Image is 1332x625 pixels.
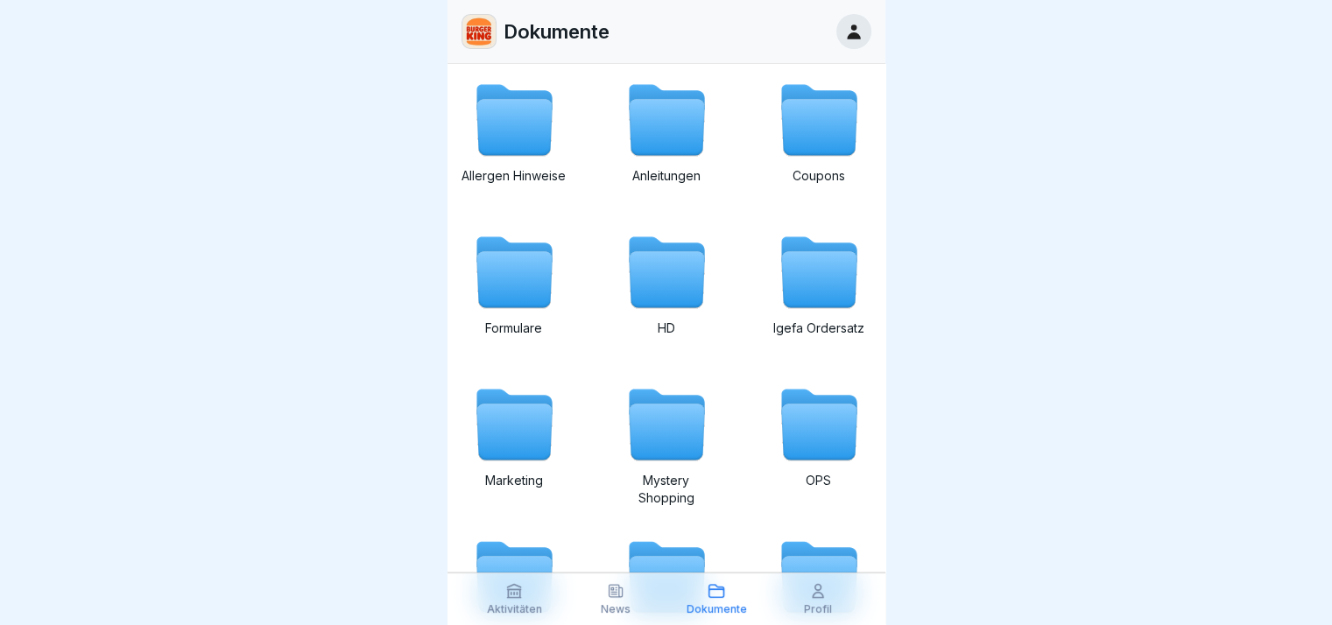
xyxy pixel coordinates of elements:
a: Anleitungen [614,78,719,202]
p: Profil [804,603,832,615]
p: Aktivitäten [487,603,542,615]
a: Igefa Ordersatz [766,230,871,355]
a: OPS [766,383,871,507]
p: Igefa Ordersatz [766,320,871,337]
p: OPS [766,472,871,489]
img: w2f18lwxr3adf3talrpwf6id.png [462,15,496,48]
a: Formulare [462,230,567,355]
p: News [601,603,631,615]
p: Mystery Shopping [614,472,719,507]
p: Marketing [462,472,567,489]
p: HD [614,320,719,337]
p: Anleitungen [614,167,719,185]
a: Marketing [462,383,567,507]
a: HD [614,230,719,355]
a: Allergen Hinweise [462,78,567,202]
p: Formulare [462,320,567,337]
p: Dokumente [687,603,747,615]
a: Mystery Shopping [614,383,719,507]
p: Allergen Hinweise [462,167,567,185]
p: Coupons [766,167,871,185]
a: Coupons [766,78,871,202]
p: Dokumente [504,20,610,43]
